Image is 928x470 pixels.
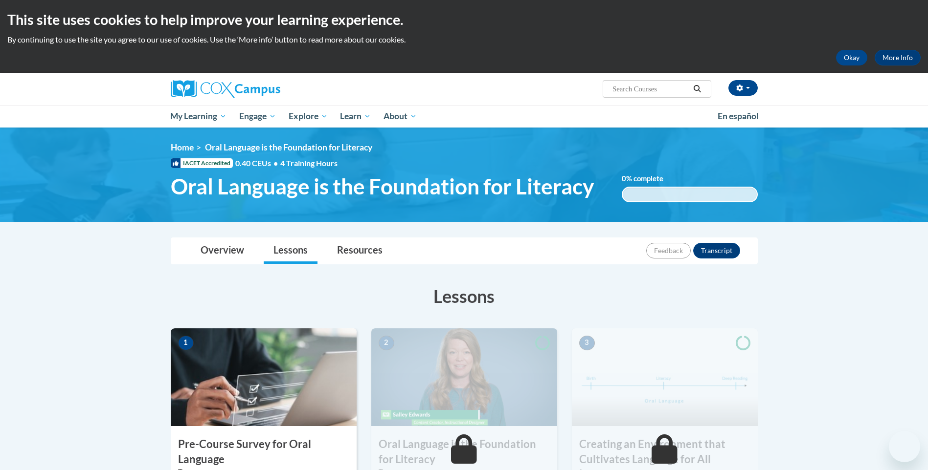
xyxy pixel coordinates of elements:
[646,243,691,258] button: Feedback
[875,50,921,65] a: More Info
[690,83,704,95] button: Search
[579,336,595,350] span: 3
[334,105,377,128] a: Learn
[171,158,233,168] span: IACET Accredited
[164,105,233,128] a: My Learning
[156,105,772,128] div: Main menu
[171,173,594,199] span: Oral Language is the Foundation for Literacy
[622,174,626,183] span: 0
[171,437,357,467] h3: Pre-Course Survey for Oral Language
[205,142,372,152] span: Oral Language is the Foundation for Literacy
[235,158,280,169] span: 0.40 CEUs
[171,284,758,308] h3: Lessons
[718,111,759,121] span: En español
[273,158,278,168] span: •
[191,238,254,264] a: Overview
[728,80,758,96] button: Account Settings
[622,173,678,184] label: % complete
[340,110,371,122] span: Learn
[327,238,392,264] a: Resources
[379,336,394,350] span: 2
[170,110,226,122] span: My Learning
[171,328,357,426] img: Course Image
[836,50,867,65] button: Okay
[371,437,557,467] h3: Oral Language is the Foundation for Literacy
[384,110,417,122] span: About
[7,34,921,45] p: By continuing to use the site you agree to our use of cookies. Use the ‘More info’ button to read...
[693,243,740,258] button: Transcript
[233,105,282,128] a: Engage
[371,328,557,426] img: Course Image
[572,328,758,426] img: Course Image
[280,158,338,168] span: 4 Training Hours
[289,110,328,122] span: Explore
[264,238,317,264] a: Lessons
[171,80,357,98] a: Cox Campus
[171,80,280,98] img: Cox Campus
[282,105,334,128] a: Explore
[239,110,276,122] span: Engage
[711,106,765,127] a: En español
[178,336,194,350] span: 1
[889,431,920,462] iframe: Button to launch messaging window
[611,83,690,95] input: Search Courses
[7,10,921,29] h2: This site uses cookies to help improve your learning experience.
[171,142,194,152] a: Home
[377,105,423,128] a: About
